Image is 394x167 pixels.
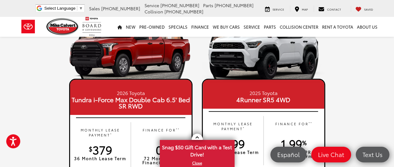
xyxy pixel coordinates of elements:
[242,17,262,37] a: Service
[72,96,190,109] span: Tundra i-Force Max Double Cab 6.5' Bed SR RWD
[270,147,306,162] a: Español
[69,21,192,83] img: 26_Tundra_I-Force_Max_SR_Double_Cab_6.5_Bed_Supersonic_Red_Left
[273,7,284,11] span: Service
[160,141,234,160] span: Snag $50 Gift Card with a Test Drive!
[89,141,112,157] span: 379
[73,127,128,138] p: MONTHLY LEASE PAYMENT
[164,8,203,15] span: [PHONE_NUMBER]
[156,141,167,157] span: 0
[73,156,128,160] p: 36 Month Lease Term
[260,6,289,12] a: Service
[101,5,140,12] span: [PHONE_NUMBER]
[281,135,306,151] span: 1.99
[206,121,260,131] p: MONTHLY LEASE PAYMENT
[267,121,321,131] p: FINANCE FOR
[145,2,159,8] span: Service
[89,5,100,12] span: Sales
[202,21,325,83] img: 25_4Runner_TRD_Pro_Ice_Cap_Left
[134,156,188,165] p: 72 Month APR Financing Term
[262,17,278,37] a: Parts
[72,89,190,96] small: 2026 Toyota
[215,2,254,8] span: [PHONE_NUMBER]
[124,17,137,37] a: New
[79,6,83,11] span: ▼
[167,17,189,37] a: Specials
[17,17,40,37] img: Toyota
[211,17,242,37] a: WE BUY CARS
[356,147,389,162] a: Text Us
[160,2,199,8] span: [PHONE_NUMBER]
[302,138,306,147] sup: %
[327,7,341,11] span: Contact
[46,18,79,35] img: Mike Calvert Toyota
[302,7,308,11] span: Map
[290,6,312,12] a: Map
[320,17,355,37] a: Rent a Toyota
[116,17,124,37] a: Home
[204,96,323,103] span: 4Runner SR5 4WD
[364,7,373,11] span: Saved
[351,6,378,12] a: My Saved Vehicles
[44,6,75,11] span: Select Language
[145,8,163,15] span: Collision
[44,6,83,11] a: Select Language​
[278,17,320,37] a: Collision Center
[203,2,213,8] span: Parts
[137,17,167,37] a: Pre-Owned
[204,89,323,96] small: 2025 Toyota
[359,150,386,158] span: Text Us
[274,150,303,158] span: Español
[134,127,188,138] p: FINANCE FOR
[189,17,211,37] a: Finance
[267,150,321,158] p: 60 Month APR Financing Term
[315,150,347,158] span: Live Chat
[311,147,351,162] a: Live Chat
[89,144,93,153] sup: $
[355,17,379,37] a: About Us
[314,6,346,12] a: Contact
